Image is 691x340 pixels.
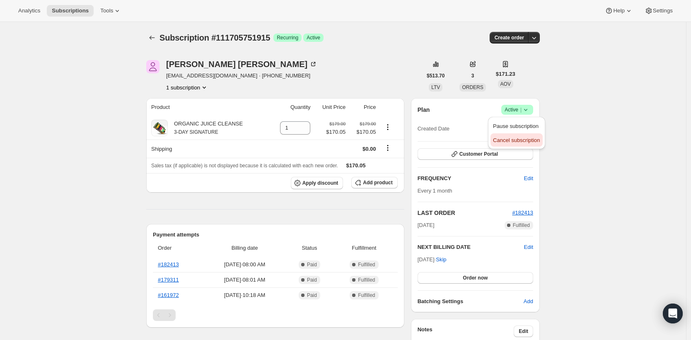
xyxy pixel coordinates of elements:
span: Help [613,7,624,14]
span: Kristy Runde [146,60,159,73]
span: [EMAIL_ADDRESS][DOMAIN_NAME] · [PHONE_NUMBER] [166,72,317,80]
h2: Payment attempts [153,231,398,239]
span: Add [524,297,533,306]
div: Open Intercom Messenger [663,304,683,323]
span: | [520,106,522,113]
button: $513.70 [422,70,449,82]
a: #161972 [158,292,179,298]
span: Settings [653,7,673,14]
span: Sales tax (if applicable) is not displayed because it is calculated with each new order. [151,163,338,169]
button: Edit [514,326,533,337]
small: $179.00 [360,121,376,126]
span: Created Date [418,125,449,133]
button: 3 [466,70,479,82]
button: Edit [524,243,533,251]
span: 3 [471,72,474,79]
span: Fulfilled [358,261,375,268]
div: ORGANIC JUICE CLEANSE [168,120,243,136]
span: Subscription #111705751915 [159,33,270,42]
span: ORDERS [462,84,483,90]
span: Fulfillment [336,244,393,252]
th: Product [146,98,269,116]
button: #182413 [512,209,533,217]
button: Shipping actions [381,143,394,152]
span: Add product [363,179,392,186]
span: Order now [463,275,488,281]
span: Pause subscription [493,123,539,129]
h2: FREQUENCY [418,174,524,183]
span: Edit [519,328,528,335]
button: Create order [490,32,529,43]
button: Tools [95,5,126,17]
span: Subscriptions [52,7,89,14]
span: Recurring [277,34,298,41]
span: Every 1 month [418,188,452,194]
span: Create order [495,34,524,41]
span: Edit [524,174,533,183]
button: Subscriptions [146,32,158,43]
span: Fulfilled [358,277,375,283]
span: [DATE] · 10:18 AM [206,291,283,299]
span: Fulfilled [358,292,375,299]
span: AOV [500,81,511,87]
span: Fulfilled [513,222,530,229]
span: Paid [307,292,317,299]
span: Customer Portal [459,151,498,157]
th: Price [348,98,378,116]
button: Cancel subscription [490,133,542,147]
span: Apply discount [302,180,338,186]
th: Order [153,239,203,257]
h2: Plan [418,106,430,114]
span: $170.05 [350,128,376,136]
span: LTV [431,84,440,90]
button: Subscriptions [47,5,94,17]
th: Shipping [146,140,269,158]
h2: LAST ORDER [418,209,512,217]
span: [DATE] · [418,256,447,263]
span: [DATE] · 08:00 AM [206,260,283,269]
button: Product actions [381,123,394,132]
h6: Batching Settings [418,297,524,306]
img: product img [151,120,168,136]
span: $0.00 [362,146,376,152]
button: Apply discount [291,177,343,189]
button: Order now [418,272,533,284]
th: Unit Price [313,98,348,116]
span: Tools [100,7,113,14]
span: Active [505,106,530,114]
button: Help [600,5,638,17]
a: #182413 [158,261,179,268]
button: Settings [640,5,678,17]
span: Active [307,34,320,41]
button: Edit [519,172,538,185]
button: Add product [351,177,397,188]
button: Customer Portal [418,148,533,160]
nav: Pagination [153,309,398,321]
span: [DATE] · 08:01 AM [206,276,283,284]
span: Paid [307,261,317,268]
span: Cancel subscription [493,137,540,143]
button: Analytics [13,5,45,17]
a: #182413 [512,210,533,216]
h3: Notes [418,326,514,337]
span: Status [288,244,331,252]
button: Add [519,295,538,308]
span: [DATE] [418,221,435,229]
small: $179.00 [329,121,345,126]
th: Quantity [269,98,313,116]
button: Pause subscription [490,119,542,133]
span: $513.70 [427,72,445,79]
span: Paid [307,277,317,283]
span: Analytics [18,7,40,14]
small: 3-DAY SIGNATURE [174,129,218,135]
button: Skip [431,253,451,266]
span: $170.05 [346,162,366,169]
span: Skip [436,256,446,264]
h2: NEXT BILLING DATE [418,243,524,251]
button: Product actions [166,83,208,92]
div: [PERSON_NAME] [PERSON_NAME] [166,60,317,68]
a: #179311 [158,277,179,283]
span: $171.23 [496,70,515,78]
